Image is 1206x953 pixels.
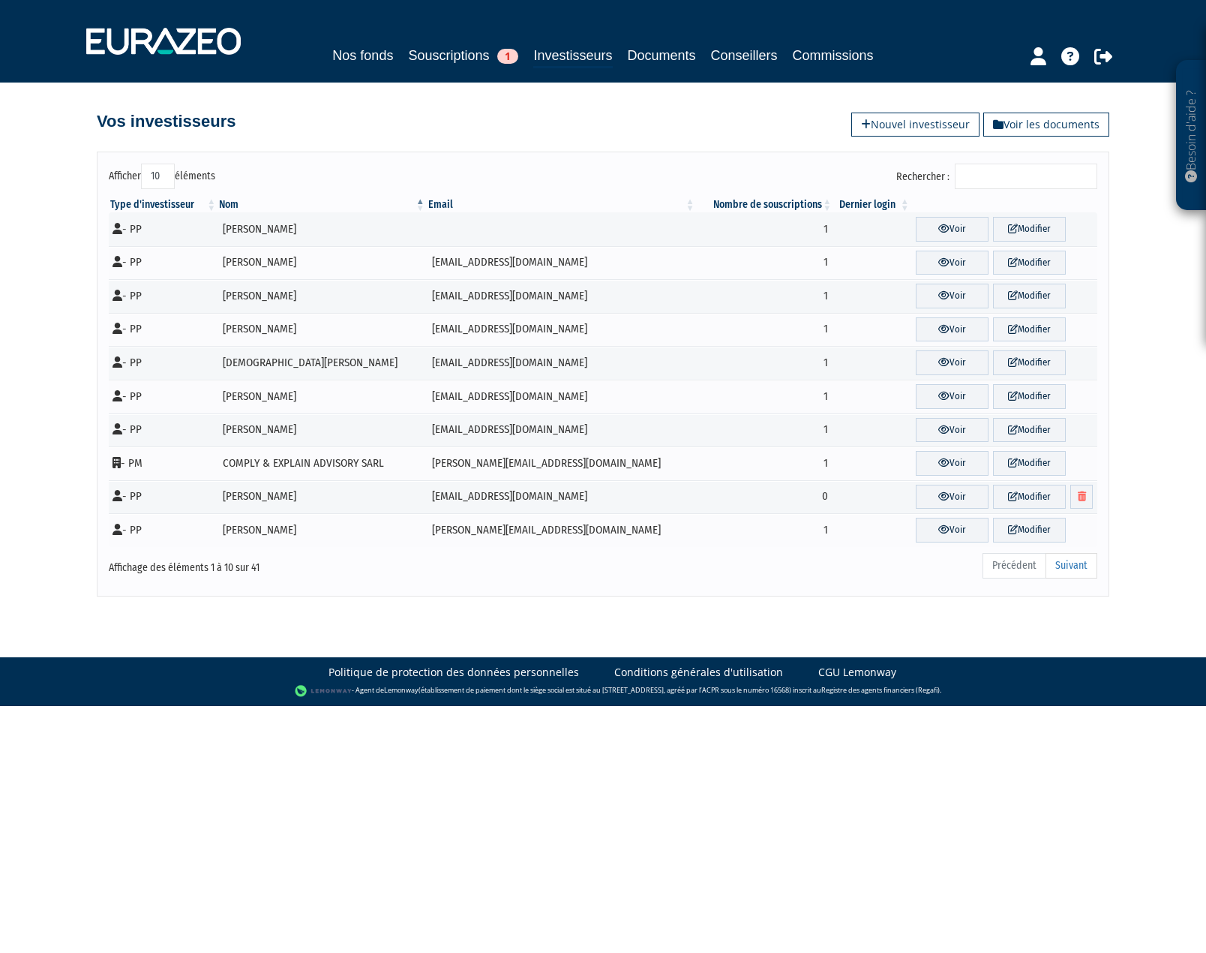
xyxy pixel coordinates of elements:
a: Nouvel investisseur [851,113,979,137]
a: Supprimer [1070,485,1093,510]
td: - PP [109,513,217,547]
a: Conditions générales d'utilisation [614,665,783,680]
th: Dernier login : activer pour trier la colonne par ordre croissant [833,197,911,212]
a: Modifier [993,384,1066,409]
td: - PP [109,413,217,447]
td: [PERSON_NAME] [217,513,426,547]
td: [EMAIL_ADDRESS][DOMAIN_NAME] [427,246,697,280]
a: Modifier [993,418,1066,443]
h4: Vos investisseurs [97,113,235,131]
td: 1 [697,313,834,347]
td: [EMAIL_ADDRESS][DOMAIN_NAME] [427,380,697,413]
td: [PERSON_NAME] [217,313,426,347]
td: - PP [109,246,217,280]
img: 1732889491-logotype_eurazeo_blanc_rvb.png [86,28,241,55]
input: Rechercher : [955,164,1097,189]
a: Nos fonds [332,45,393,66]
p: Besoin d'aide ? [1183,68,1200,203]
td: [PERSON_NAME] [217,212,426,246]
td: 1 [697,212,834,246]
a: Voir [916,317,988,342]
label: Afficher éléments [109,164,215,189]
td: [EMAIL_ADDRESS][DOMAIN_NAME] [427,413,697,447]
a: Modifier [993,317,1066,342]
div: - Agent de (établissement de paiement dont le siège social est situé au [STREET_ADDRESS], agréé p... [15,684,1191,699]
a: Voir [916,284,988,308]
td: [PERSON_NAME] [217,246,426,280]
td: [DEMOGRAPHIC_DATA][PERSON_NAME] [217,346,426,380]
a: Modifier [993,350,1066,375]
td: [PERSON_NAME] [217,279,426,313]
a: Voir [916,384,988,409]
td: - PP [109,279,217,313]
td: 0 [697,480,834,514]
a: CGU Lemonway [818,665,896,680]
td: [EMAIL_ADDRESS][DOMAIN_NAME] [427,279,697,313]
td: - PP [109,212,217,246]
td: 1 [697,380,834,413]
label: Rechercher : [896,164,1097,189]
td: [EMAIL_ADDRESS][DOMAIN_NAME] [427,313,697,347]
th: Type d'investisseur : activer pour trier la colonne par ordre croissant [109,197,217,212]
a: Modifier [993,284,1066,308]
td: [PERSON_NAME][EMAIL_ADDRESS][DOMAIN_NAME] [427,446,697,480]
a: Voir [916,251,988,275]
td: COMPLY & EXPLAIN ADVISORY SARL [217,446,426,480]
td: 1 [697,446,834,480]
a: Modifier [993,451,1066,476]
select: Afficheréléments [141,164,175,189]
a: Conseillers [711,45,778,66]
td: [PERSON_NAME][EMAIL_ADDRESS][DOMAIN_NAME] [427,513,697,547]
a: Voir [916,350,988,375]
a: Voir [916,518,988,543]
a: Modifier [993,251,1066,275]
img: logo-lemonway.png [295,684,352,699]
a: Commissions [793,45,874,66]
a: Politique de protection des données personnelles [328,665,579,680]
th: Email : activer pour trier la colonne par ordre croissant [427,197,697,212]
span: 1 [497,49,518,64]
a: Souscriptions1 [408,45,518,66]
a: Documents [628,45,696,66]
a: Lemonway [384,685,418,695]
th: &nbsp; [911,197,1097,212]
td: [PERSON_NAME] [217,380,426,413]
a: Registre des agents financiers (Regafi) [821,685,940,695]
td: - PM [109,446,217,480]
th: Nom : activer pour trier la colonne par ordre d&eacute;croissant [217,197,426,212]
td: 1 [697,279,834,313]
td: - PP [109,313,217,347]
td: - PP [109,346,217,380]
td: [EMAIL_ADDRESS][DOMAIN_NAME] [427,480,697,514]
th: Nombre de souscriptions : activer pour trier la colonne par ordre croissant [697,197,834,212]
a: Voir [916,418,988,443]
td: 1 [697,346,834,380]
a: Modifier [993,518,1066,543]
a: Suivant [1045,553,1097,579]
td: [PERSON_NAME] [217,413,426,447]
a: Voir [916,485,988,510]
a: Voir [916,451,988,476]
td: - PP [109,380,217,413]
a: Investisseurs [533,45,612,68]
a: Voir les documents [983,113,1109,137]
td: [EMAIL_ADDRESS][DOMAIN_NAME] [427,346,697,380]
td: 1 [697,246,834,280]
a: Modifier [993,217,1066,242]
td: 1 [697,513,834,547]
a: Voir [916,217,988,242]
div: Affichage des éléments 1 à 10 sur 41 [109,552,508,576]
td: [PERSON_NAME] [217,480,426,514]
td: 1 [697,413,834,447]
td: - PP [109,480,217,514]
a: Modifier [993,485,1066,510]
